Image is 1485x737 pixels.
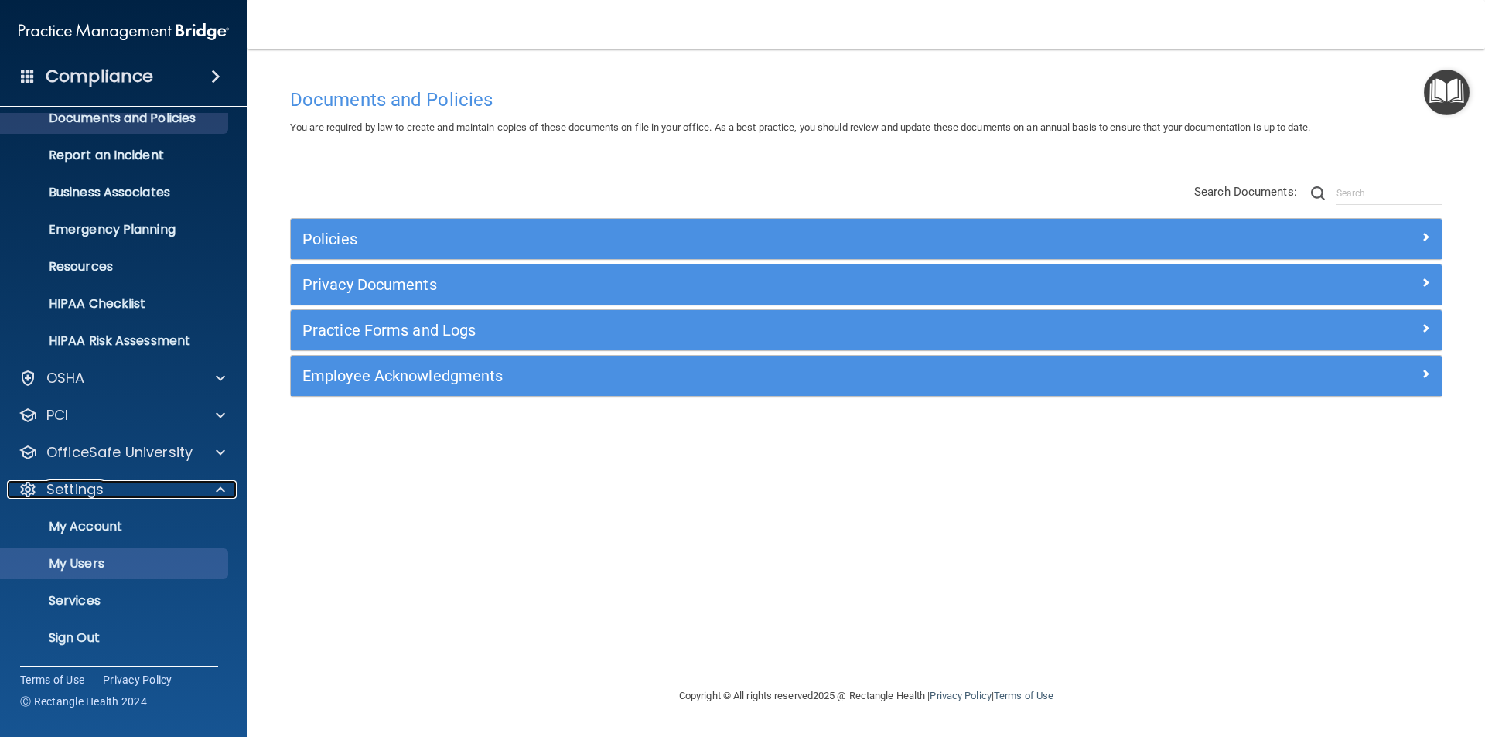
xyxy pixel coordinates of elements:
h4: Documents and Policies [290,90,1442,110]
p: Resources [10,259,221,275]
p: Settings [46,480,104,499]
p: Report an Incident [10,148,221,163]
p: Sign Out [10,630,221,646]
a: Terms of Use [20,672,84,688]
a: Settings [19,480,225,499]
a: OSHA [19,369,225,387]
iframe: Drift Widget Chat Controller [1217,627,1466,689]
p: OfficeSafe University [46,443,193,462]
a: OfficeSafe University [19,443,225,462]
a: Privacy Policy [930,690,991,701]
span: Ⓒ Rectangle Health 2024 [20,694,147,709]
a: Practice Forms and Logs [302,318,1430,343]
p: My Account [10,519,221,534]
button: Open Resource Center [1424,70,1470,115]
img: ic-search.3b580494.png [1311,186,1325,200]
h4: Compliance [46,66,153,87]
p: Documents and Policies [10,111,221,126]
a: Policies [302,227,1430,251]
h5: Employee Acknowledgments [302,367,1142,384]
a: Employee Acknowledgments [302,363,1430,388]
div: Copyright © All rights reserved 2025 @ Rectangle Health | | [584,671,1149,721]
span: You are required by law to create and maintain copies of these documents on file in your office. ... [290,121,1310,133]
p: HIPAA Checklist [10,296,221,312]
a: Privacy Policy [103,672,172,688]
p: OSHA [46,369,85,387]
p: My Users [10,556,221,572]
a: Privacy Documents [302,272,1430,297]
p: PCI [46,406,68,425]
p: Emergency Planning [10,222,221,237]
p: HIPAA Risk Assessment [10,333,221,349]
p: Services [10,593,221,609]
a: Terms of Use [994,690,1053,701]
a: PCI [19,406,225,425]
h5: Privacy Documents [302,276,1142,293]
input: Search [1336,182,1442,205]
h5: Policies [302,230,1142,247]
span: Search Documents: [1194,185,1297,199]
img: PMB logo [19,16,229,47]
p: Business Associates [10,185,221,200]
h5: Practice Forms and Logs [302,322,1142,339]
